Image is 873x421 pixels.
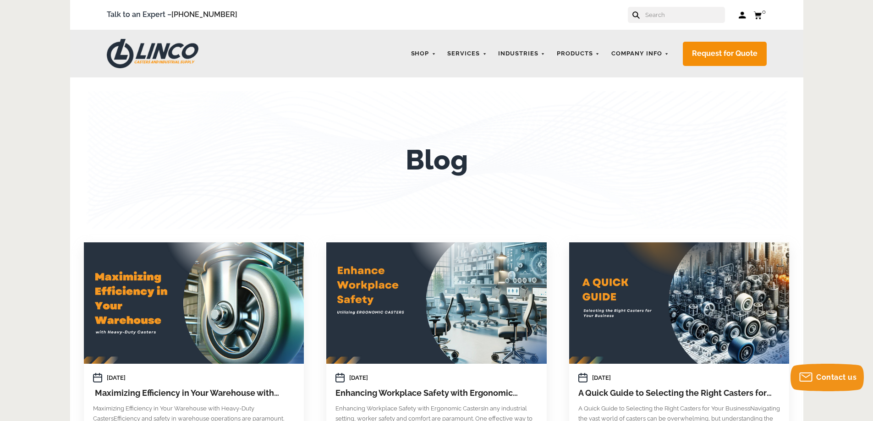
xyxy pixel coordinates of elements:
[93,388,279,410] a: ​ Maximizing Efficiency in Your Warehouse with Heavy-Duty Casters
[739,11,747,20] a: Log in
[578,388,772,410] a: A Quick Guide to Selecting the Right Casters for Your Business
[406,144,468,176] h1: Blog
[494,45,550,63] a: Industries
[326,242,546,363] a: Enhancing Workplace Safety with Ergonomic Casters
[349,373,368,383] span: [DATE]
[607,45,674,63] a: Company Info
[406,45,441,63] a: Shop
[816,373,857,382] span: Contact us
[592,373,611,383] span: [DATE]
[683,42,767,66] a: Request for Quote
[443,45,491,63] a: Services
[171,10,237,19] a: [PHONE_NUMBER]
[644,7,725,23] input: Search
[84,242,304,363] a: ​ Maximizing Efficiency in Your Warehouse with Heavy-Duty Casters
[335,388,518,410] a: Enhancing Workplace Safety with Ergonomic Casters
[569,242,789,363] a: A Quick Guide to Selecting the Right Casters for Your Business
[107,39,198,68] img: LINCO CASTERS & INDUSTRIAL SUPPLY
[107,373,126,383] span: [DATE]
[791,364,864,391] button: Contact us
[107,9,237,21] span: Talk to an Expert –
[552,45,604,63] a: Products
[753,9,767,21] a: 0
[762,8,766,15] span: 0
